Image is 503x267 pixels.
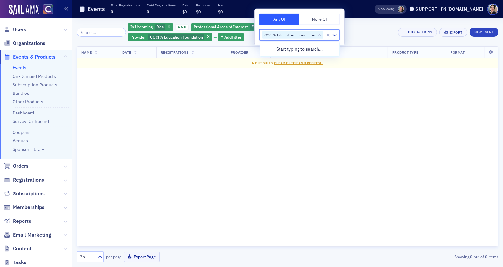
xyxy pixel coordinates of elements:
a: Bundles [13,90,29,96]
a: Users [4,26,26,33]
span: Reports [13,218,31,225]
p: Total Registrations [111,3,140,7]
a: Sponsor Library [13,146,44,152]
a: View Homepage [39,4,53,15]
a: Other Products [13,99,43,104]
img: SailAMX [9,5,39,15]
div: Showing out of items [362,254,498,260]
a: Email Marketing [4,232,51,239]
a: Subscription Products [13,82,57,88]
a: Subscriptions [4,190,45,197]
a: Events & Products [4,54,56,61]
div: Yes [128,23,173,31]
span: Organizations [13,40,45,47]
p: Net [218,3,224,7]
div: Support [415,6,438,12]
button: Export Page [124,252,160,262]
a: Dashboard [13,110,34,116]
span: COCPA Education Foundation [150,35,203,40]
span: Yes [157,24,164,29]
span: $0 [182,9,187,14]
span: Memberships [13,204,44,211]
img: SailAMX [43,4,53,14]
h1: Events [88,5,105,13]
div: COCPA Education Foundation [262,31,316,39]
p: Refunded [196,3,211,7]
a: Venues [13,138,28,143]
a: On-Demand Products [13,74,56,79]
div: No results. [81,61,494,66]
span: Enrolled Agent - IRS Credit Eligible [252,24,314,29]
span: and [176,25,188,30]
span: Provider [231,50,249,54]
div: Bulk Actions [407,30,432,34]
span: Orders [13,163,29,170]
span: 0 [111,9,113,14]
strong: 0 [469,254,474,260]
a: Events [13,65,26,71]
span: Date [122,50,131,54]
span: Registrations [13,176,44,183]
span: Is Upcoming [130,24,153,29]
button: New Event [470,28,498,37]
strong: 0 [484,254,489,260]
span: Name [81,50,92,54]
span: Format [451,50,465,54]
button: Any Of [259,14,299,25]
span: Content [13,245,32,252]
span: $0 [218,9,223,14]
label: per page [106,254,122,260]
span: Tasks [13,259,26,266]
button: [DOMAIN_NAME] [441,7,486,11]
a: Tasks [4,259,26,266]
span: Profile [487,4,498,15]
span: Product Type [392,50,419,54]
p: Paid [182,3,189,7]
span: 0 [147,9,149,14]
div: COCPA Education Foundation [128,33,212,41]
a: Survey Dashboard [13,118,49,124]
button: and [174,25,190,30]
span: $0 [196,9,201,14]
span: Clear Filter and Refresh [274,61,323,65]
p: Paid Registrations [147,3,176,7]
a: Orders [4,163,29,170]
div: Also [378,7,384,11]
a: Memberships [4,204,44,211]
button: AddFilter [218,33,244,41]
button: None Of [299,14,340,25]
div: [DOMAIN_NAME] [447,6,483,12]
a: Organizations [4,40,45,47]
span: Email Marketing [13,232,51,239]
button: Export [439,28,467,37]
span: Viewing [378,7,394,11]
span: Subscriptions [13,190,45,197]
span: Events & Products [13,54,56,61]
a: Coupons [13,129,31,135]
a: Content [4,245,32,252]
span: Tiffany Carson [398,6,404,13]
div: Start typing to search… [260,43,339,55]
a: New Event [470,29,498,35]
input: Search… [77,28,126,37]
span: Registrations [161,50,189,54]
div: Export [449,31,462,34]
div: Enrolled Agent - IRS Credit Eligible [191,23,323,31]
a: Reports [4,218,31,225]
span: Users [13,26,26,33]
div: Remove COCPA Education Foundation [316,31,323,39]
span: Provider [130,35,146,40]
span: Add Filter [224,34,242,40]
button: Bulk Actions [398,28,437,37]
span: Professional Areas of Interest [194,24,248,29]
a: Registrations [4,176,44,183]
div: 25 [80,253,94,260]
